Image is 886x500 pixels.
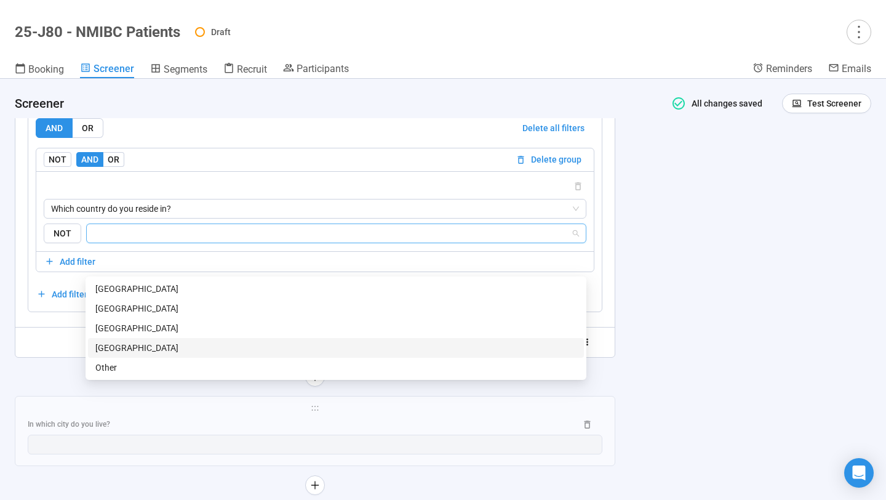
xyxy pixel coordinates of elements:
[15,23,180,41] h1: 25-J80 - NMIBC Patients
[237,63,267,75] span: Recruit
[28,404,602,413] span: holder
[36,252,594,272] button: Add filter
[95,321,577,335] div: [GEOGRAPHIC_DATA]
[94,63,134,75] span: Screener
[531,153,581,166] span: Delete group
[150,62,207,78] a: Segments
[60,255,95,268] span: Add filter
[88,299,584,318] div: Canada
[81,155,98,164] span: AND
[297,63,349,75] span: Participants
[28,419,566,430] div: In which city do you live?
[807,97,861,110] span: Test Screener
[95,341,577,355] div: [GEOGRAPHIC_DATA]
[513,118,594,138] button: Delete all filters
[850,23,867,40] span: more
[80,62,134,78] a: Screener
[310,371,320,381] span: plus
[95,361,577,374] div: Other
[15,95,654,112] h4: Screener
[46,123,63,133] span: AND
[828,62,871,77] a: Emails
[15,62,64,78] a: Booking
[310,480,320,490] span: plus
[211,27,231,37] span: Draft
[95,302,577,315] div: [GEOGRAPHIC_DATA]
[511,152,586,167] button: Delete group
[283,62,349,77] a: Participants
[52,288,112,301] span: Add filter group
[88,279,584,299] div: Australia
[88,358,584,377] div: Other
[522,121,585,135] span: Delete all filters
[766,63,812,75] span: Reminders
[88,318,584,338] div: United Kingdom
[847,20,871,44] button: more
[686,99,763,108] span: All changes saved
[752,62,812,77] a: Reminders
[782,94,871,113] button: Test Screener
[95,282,577,296] div: [GEOGRAPHIC_DATA]
[108,155,119,164] span: OR
[51,200,579,218] span: Which country do you reside in?
[164,63,207,75] span: Segments
[305,475,325,495] button: plus
[223,62,267,78] a: Recruit
[82,123,94,133] span: OR
[844,458,874,488] div: Open Intercom Messenger
[15,396,615,466] div: holderIn which city do you live?
[842,63,871,75] span: Emails
[36,284,113,304] button: Add filter group
[28,63,64,75] span: Booking
[88,338,584,358] div: United States of America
